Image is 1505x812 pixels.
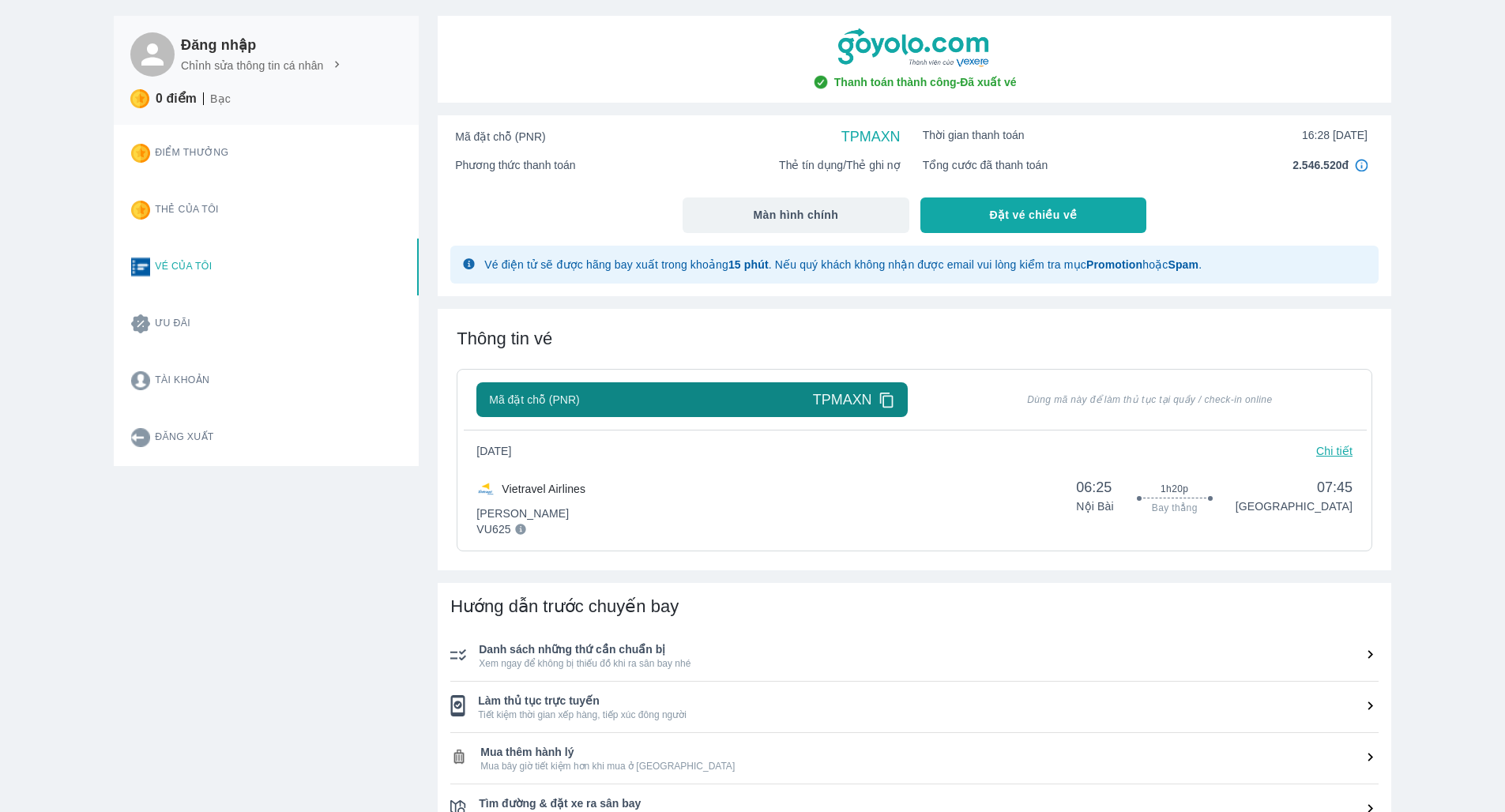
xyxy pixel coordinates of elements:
[920,197,1147,233] button: Đặt vé chiều về
[479,641,1379,657] span: Danh sách những thứ cần chuẩn bị
[728,258,769,271] strong: 15 phút
[990,207,1078,223] span: Đặt vé chiều về
[1076,478,1113,497] span: 06:25
[131,314,150,333] img: promotion
[502,481,585,497] p: Vietravel Airlines
[1236,478,1353,497] span: 07:45
[450,748,468,765] img: ic_checklist
[450,596,679,616] span: Hướng dẫn trước chuyến bay
[779,157,901,173] span: Thẻ tín dụng/Thẻ ghi nợ
[1302,127,1368,143] span: 16:28 [DATE]
[119,125,403,182] button: Điểm thưởng
[476,443,524,459] span: [DATE]
[131,144,150,163] img: star
[131,201,150,220] img: star
[480,760,1379,773] span: Mua bây giờ tiết kiệm hơn khi mua ở [GEOGRAPHIC_DATA]
[131,428,150,447] img: logout
[181,58,324,73] p: Chỉnh sửa thông tin cá nhân
[484,258,1202,271] span: Vé điện tử sẽ được hãng bay xuất trong khoảng . Nếu quý khách không nhận được email vui lòng kiểm...
[834,74,1017,90] span: Thanh toán thành công - Đã xuất vé
[457,329,552,348] span: Thông tin vé
[119,352,403,409] button: Tài khoản
[119,409,403,466] button: Đăng xuất
[1355,159,1368,171] img: in4
[923,157,1048,173] span: Tổng cước đã thanh toán
[476,521,511,537] p: VU625
[838,28,991,68] img: goyolo-logo
[476,506,585,521] p: [PERSON_NAME]
[131,371,150,390] img: account
[1076,498,1113,514] p: Nội Bài
[119,239,403,295] button: Vé của tôi
[1236,498,1353,514] p: [GEOGRAPHIC_DATA]
[1086,258,1142,271] strong: Promotion
[455,157,575,173] span: Phương thức thanh toán
[479,657,1379,670] span: Xem ngay để không bị thiếu đồ khi ra sân bay nhé
[1316,443,1353,459] p: Chi tiết
[156,91,197,107] p: 0 điểm
[114,125,419,466] div: Card thong tin user
[923,127,1025,143] span: Thời gian thanh toán
[1161,483,1188,495] span: 1h20p
[479,795,1379,811] span: Tìm đường & đặt xe ra sân bay
[480,744,1379,760] span: Mua thêm hành lý
[119,295,403,352] button: Ưu đãi
[841,127,901,146] span: TPMAXN
[489,392,579,408] span: Mã đặt chỗ (PNR)
[450,695,465,716] img: ic_checklist
[1152,502,1198,514] span: Bay thẳng
[754,207,839,223] span: Màn hình chính
[210,91,231,107] p: Bạc
[813,74,829,90] img: check-circle
[450,648,466,661] img: ic_checklist
[455,129,545,145] span: Mã đặt chỗ (PNR)
[1168,258,1198,271] strong: Spam
[463,258,475,269] img: glyph
[478,693,1379,709] span: Làm thủ tục trực tuyến
[813,390,872,409] span: TPMAXN
[683,197,909,233] button: Màn hình chính
[130,89,149,108] img: star
[947,393,1353,406] span: Dùng mã này để làm thủ tục tại quầy / check-in online
[478,709,1379,721] span: Tiết kiệm thời gian xếp hàng, tiếp xúc đông người
[181,36,344,55] h6: Đăng nhập
[119,182,403,239] button: Thẻ của tôi
[1292,157,1349,173] span: 2.546.520đ
[131,258,150,276] img: ticket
